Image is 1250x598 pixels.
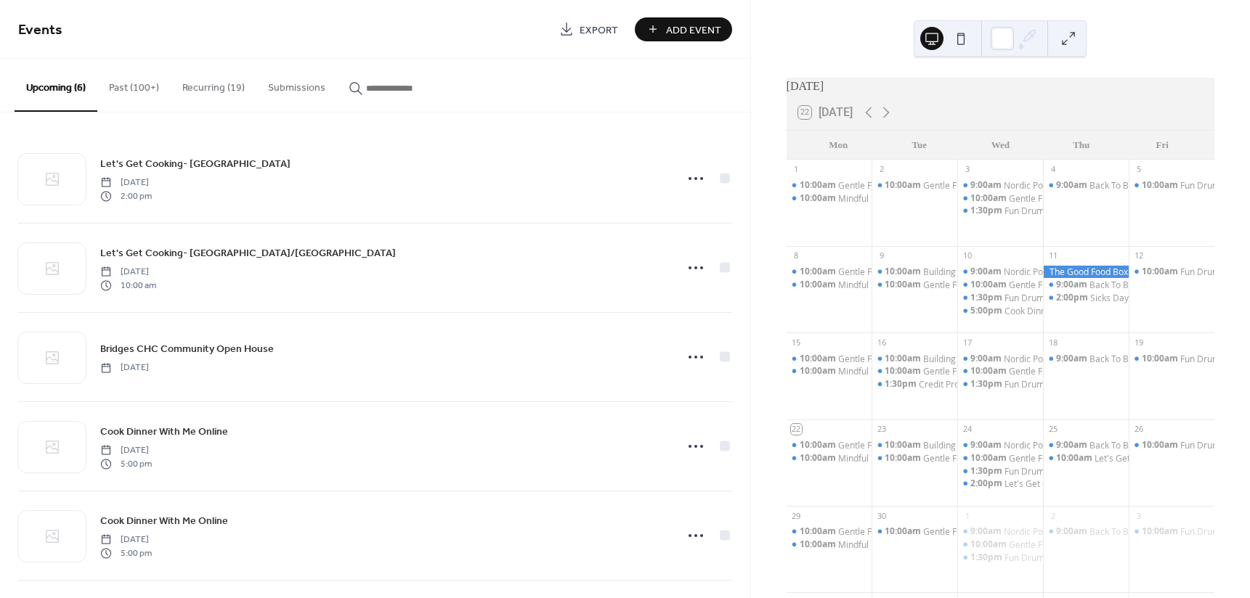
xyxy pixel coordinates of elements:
span: 9:00am [970,266,1004,278]
span: Let's Get Cooking- [GEOGRAPHIC_DATA]/[GEOGRAPHIC_DATA] [100,246,396,261]
div: 15 [791,337,802,348]
div: Mindful Movements- [GEOGRAPHIC_DATA] [838,452,1010,464]
span: 10:00am [885,179,923,192]
div: The Good Food Box Orders Due [1043,266,1129,278]
div: Fun Drum- [GEOGRAPHIC_DATA] [1005,552,1136,564]
div: 24 [962,424,973,435]
div: Nordic Pole Walking- Port Colborne [957,525,1043,538]
span: 1:30pm [970,205,1005,217]
div: Fun Drum- [GEOGRAPHIC_DATA] [1005,465,1136,478]
a: Export [548,17,629,41]
div: Nordic Pole Walking- Port Colborne [957,439,1043,451]
div: Fun Drum- Port Colborne [957,378,1043,390]
div: Gentle Fit- [GEOGRAPHIC_DATA] [1009,279,1139,291]
div: Cook Dinner With Me Online [1005,305,1119,317]
span: 5:00pm [970,305,1005,317]
div: Gentle Fit- [GEOGRAPHIC_DATA] [838,353,968,365]
span: 9:00am [1056,279,1089,291]
div: Gentle Fit- Fort Erie [957,192,1043,205]
div: 23 [876,424,887,435]
span: [DATE] [100,444,152,457]
div: Mindful Movements- Port Colborne [787,192,872,205]
a: Cook Dinner With Me Online [100,512,228,529]
span: 10:00am [885,439,923,451]
span: 10:00 am [100,279,156,292]
div: Gentle Fit- Port Colborne [872,525,957,538]
div: Nordic Pole Walking- [GEOGRAPHIC_DATA] [1004,266,1176,278]
div: Fun Drum- Fort Erie [1129,439,1214,451]
span: 10:00am [970,365,1009,377]
span: 10:00am [885,353,923,365]
span: 10:00am [800,279,838,291]
span: 9:00am [1056,439,1089,451]
div: Gentle Fit- Fort Erie [787,179,872,192]
div: Gentle Fit- [GEOGRAPHIC_DATA] [923,179,1053,192]
div: 18 [1047,337,1058,348]
span: 9:00am [970,353,1004,365]
div: Gentle Fit- [GEOGRAPHIC_DATA] [838,266,968,278]
span: 10:00am [885,525,923,538]
div: Mindful Movements- [GEOGRAPHIC_DATA] [838,538,1010,551]
div: Mindful Movements- Port Colborne [787,452,872,464]
span: 10:00am [970,538,1009,551]
button: Past (100+) [97,59,171,110]
div: 3 [962,164,973,175]
div: 29 [791,510,802,521]
div: Mindful Movements- Port Colborne [787,365,872,377]
div: 19 [1133,337,1144,348]
div: Tue [879,131,959,160]
div: 11 [1047,250,1058,261]
div: Back To Basics- Port Colborne [1043,279,1129,291]
div: Back To Basics- [GEOGRAPHIC_DATA] [1089,279,1241,291]
a: Let's Get Cooking- [GEOGRAPHIC_DATA]/[GEOGRAPHIC_DATA] [100,245,396,261]
span: 2:00pm [1056,292,1090,304]
div: Nordic Pole Walking- [GEOGRAPHIC_DATA] [1004,353,1176,365]
div: Mindful Movements- [GEOGRAPHIC_DATA] [838,192,1010,205]
div: Gentle Fit- Port Colborne [872,365,957,377]
div: Credit Protection [872,378,957,390]
div: [DATE] [787,78,1214,95]
div: Back To Basics- [GEOGRAPHIC_DATA] [1089,179,1241,192]
div: Building Healthy Boundaries: A 4-Week Therapeutic Group [872,353,957,365]
div: Mindful Movements- Port Colborne [787,538,872,551]
button: Add Event [635,17,732,41]
div: Gentle Fit- Fort Erie [957,365,1043,377]
span: [DATE] [100,533,152,546]
div: Back To Basics- Port Colborne [1043,179,1129,192]
div: Gentle Fit- Fort Erie [957,538,1043,551]
div: Back To Basics- Port Colborne [1043,439,1129,451]
div: 2 [1047,510,1058,521]
div: 30 [876,510,887,521]
div: Building Healthy Boundaries: A 4-Week Therapeutic Group [923,353,1159,365]
div: Gentle Fit- [GEOGRAPHIC_DATA] [923,525,1053,538]
span: 10:00am [800,353,838,365]
span: 10:00am [800,525,838,538]
span: 10:00am [885,266,923,278]
div: Sicks Days and Vaccinations [1090,292,1204,304]
span: 9:00am [970,179,1004,192]
div: Fun Drum- [GEOGRAPHIC_DATA] [1005,205,1136,217]
div: Fun Drum- Port Colborne [957,292,1043,304]
span: 9:00am [1056,179,1089,192]
div: Gentle Fit- [GEOGRAPHIC_DATA] [1009,192,1139,205]
div: Nordic Pole Walking- [GEOGRAPHIC_DATA] [1004,179,1176,192]
div: Gentle Fit- Port Colborne [872,179,957,192]
span: 10:00am [885,365,923,377]
span: 1:30pm [970,465,1005,478]
div: Wed [960,131,1041,160]
div: Fun Drum- [GEOGRAPHIC_DATA] [1005,292,1136,304]
div: Back To Basics- Port Colborne [1043,525,1129,538]
div: Gentle Fit- Port Colborne [872,279,957,291]
div: 12 [1133,250,1144,261]
span: 1:30pm [970,292,1005,304]
div: Mindful Movements- Port Colborne [787,279,872,291]
div: Fun Drum- Fort Erie [1129,179,1214,192]
div: Nordic Pole Walking- Port Colborne [957,266,1043,278]
span: 10:00am [1142,353,1180,365]
button: Submissions [256,59,337,110]
span: [DATE] [100,176,152,189]
span: 10:00am [970,192,1009,205]
div: 3 [1133,510,1144,521]
div: Gentle Fit- [GEOGRAPHIC_DATA] [923,452,1053,464]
